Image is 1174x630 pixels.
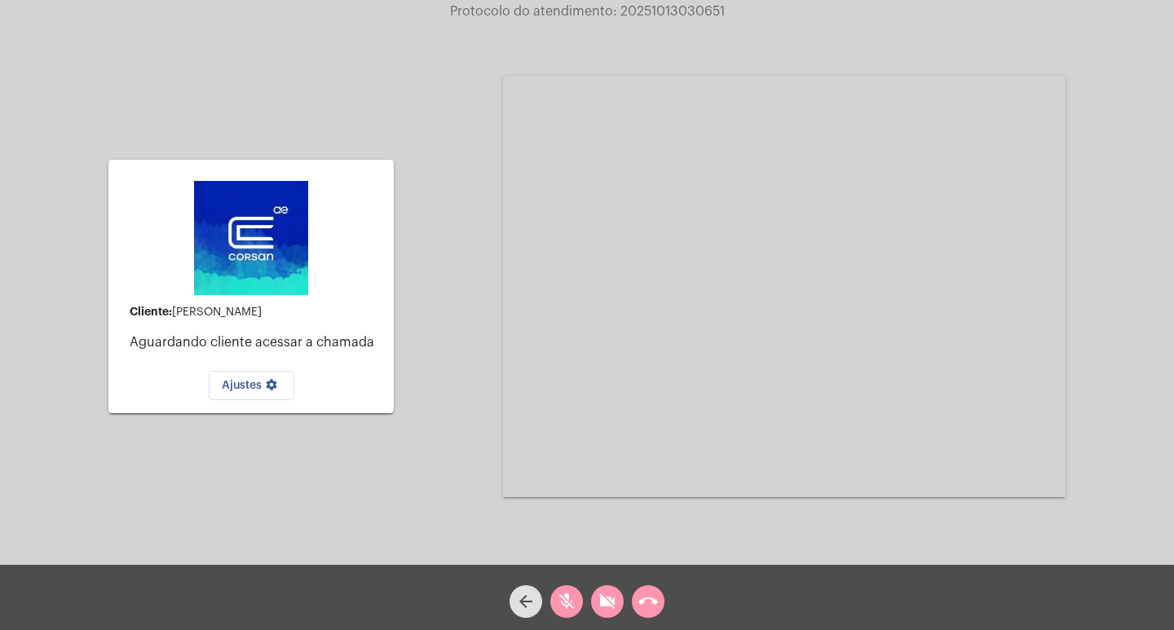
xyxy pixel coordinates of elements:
[516,592,536,611] mat-icon: arrow_back
[222,380,281,391] span: Ajustes
[450,5,725,18] span: Protocolo do atendimento: 20251013030651
[557,592,576,611] mat-icon: mic_off
[638,592,658,611] mat-icon: call_end
[209,371,294,400] button: Ajustes
[598,592,617,611] mat-icon: videocam_off
[130,306,381,319] div: [PERSON_NAME]
[262,378,281,398] mat-icon: settings
[130,306,172,317] strong: Cliente:
[194,181,308,295] img: d4669ae0-8c07-2337-4f67-34b0df7f5ae4.jpeg
[130,335,381,350] p: Aguardando cliente acessar a chamada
